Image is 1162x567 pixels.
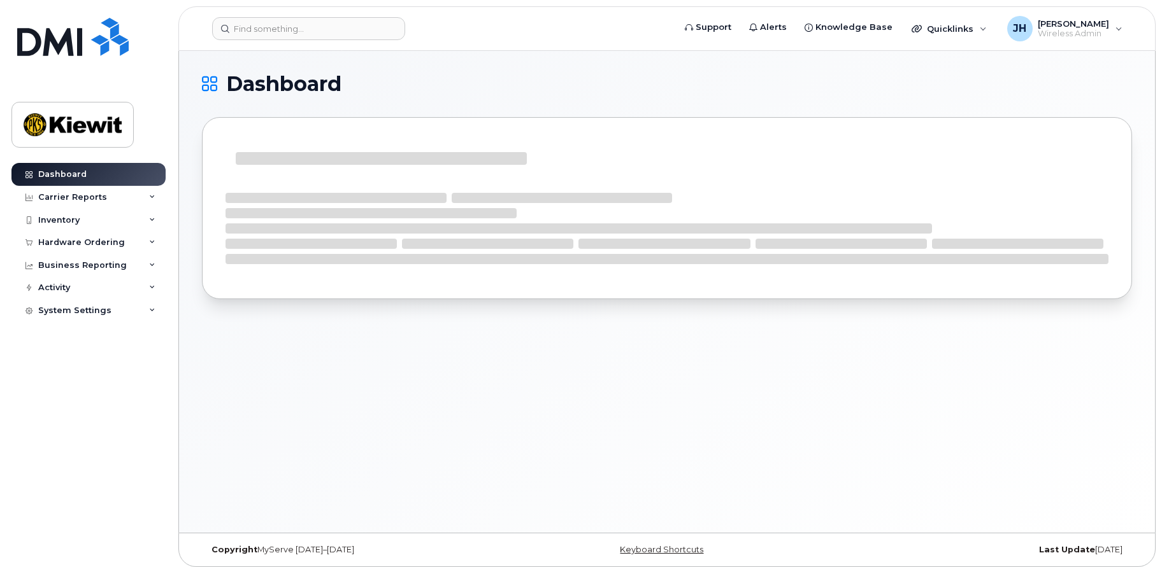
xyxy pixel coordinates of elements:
[1039,545,1095,554] strong: Last Update
[226,74,341,94] span: Dashboard
[212,545,257,554] strong: Copyright
[822,545,1132,555] div: [DATE]
[620,545,703,554] a: Keyboard Shortcuts
[202,545,512,555] div: MyServe [DATE]–[DATE]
